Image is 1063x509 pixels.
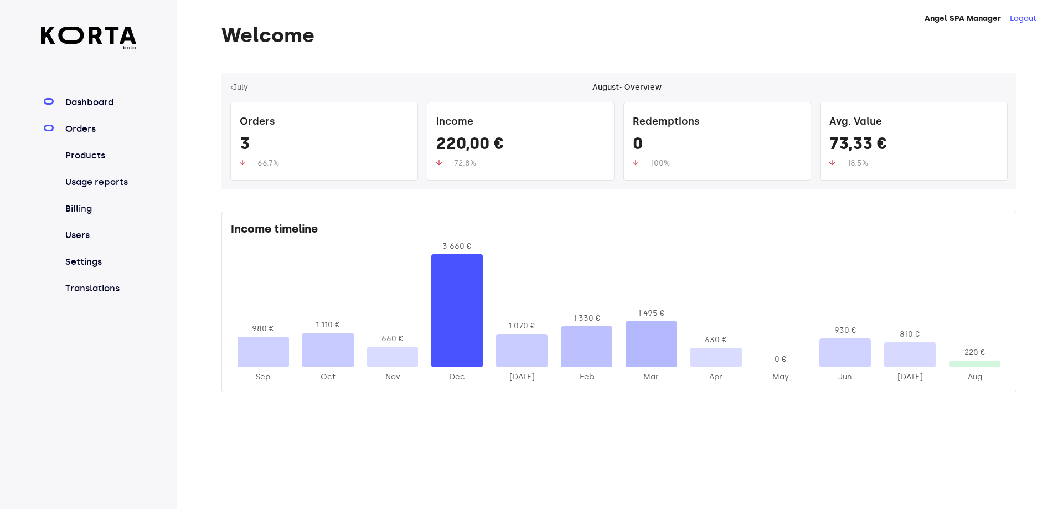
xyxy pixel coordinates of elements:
div: 3 [240,133,409,158]
button: ‹July [230,82,248,93]
div: 0 [633,133,802,158]
div: 220,00 € [436,133,605,158]
div: 930 € [819,325,871,336]
img: up [436,160,442,166]
img: up [633,160,638,166]
button: Logout [1010,13,1036,24]
div: 2025-Jun [819,372,871,383]
div: Income [436,111,605,133]
div: 660 € [367,333,419,345]
div: 1 330 € [561,313,612,324]
img: up [240,160,245,166]
a: Translations [63,282,137,295]
a: Users [63,229,137,242]
span: -72.8% [451,158,476,168]
a: Dashboard [63,96,137,109]
div: Avg. Value [829,111,998,133]
a: beta [41,27,137,52]
div: 1 070 € [496,321,548,332]
div: 2025-Jul [884,372,936,383]
div: 3 660 € [431,241,483,252]
div: 2025-May [755,372,807,383]
a: Orders [63,122,137,136]
a: Usage reports [63,176,137,189]
img: Korta [41,27,137,44]
div: 2024-Dec [431,372,483,383]
h1: Welcome [221,24,1016,47]
div: 2025-Feb [561,372,612,383]
div: Income timeline [231,221,1007,241]
div: 980 € [238,323,289,335]
span: -66.7% [254,158,279,168]
span: -100% [647,158,670,168]
div: 2025-Mar [626,372,677,383]
div: 1 110 € [302,320,354,331]
div: 2024-Nov [367,372,419,383]
span: -18.5% [844,158,868,168]
div: Orders [240,111,409,133]
div: 810 € [884,329,936,340]
strong: Angel SPA Manager [925,14,1001,23]
div: 220 € [949,347,1000,358]
div: 73,33 € [829,133,998,158]
a: Settings [63,255,137,269]
div: August - Overview [592,82,662,93]
div: 0 € [755,354,807,365]
a: Products [63,149,137,162]
div: 2025-Jan [496,372,548,383]
a: Billing [63,202,137,215]
img: up [829,160,835,166]
div: 2024-Sep [238,372,289,383]
div: 1 495 € [626,308,677,319]
div: 2025-Apr [690,372,742,383]
span: beta [41,44,137,52]
div: 630 € [690,335,742,346]
div: Redemptions [633,111,802,133]
div: 2024-Oct [302,372,354,383]
div: 2025-Aug [949,372,1000,383]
